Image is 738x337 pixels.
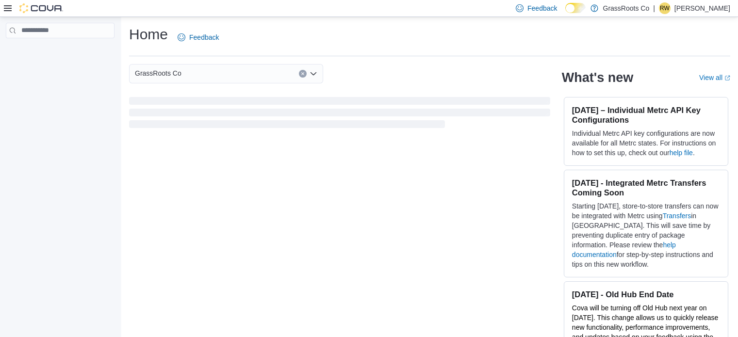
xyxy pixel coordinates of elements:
[299,70,307,78] button: Clear input
[189,32,219,42] span: Feedback
[572,201,720,269] p: Starting [DATE], store-to-store transfers can now be integrated with Metrc using in [GEOGRAPHIC_D...
[660,2,670,14] span: RW
[670,149,693,157] a: help file
[572,241,676,258] a: help documentation
[174,28,223,47] a: Feedback
[663,212,691,220] a: Transfers
[562,70,633,85] h2: What's new
[603,2,650,14] p: GrassRoots Co
[572,289,720,299] h3: [DATE] - Old Hub End Date
[572,128,720,158] p: Individual Metrc API key configurations are now available for all Metrc states. For instructions ...
[310,70,317,78] button: Open list of options
[572,178,720,197] h3: [DATE] - Integrated Metrc Transfers Coming Soon
[565,3,586,13] input: Dark Mode
[659,2,671,14] div: Rebecca Workman
[653,2,655,14] p: |
[572,105,720,125] h3: [DATE] – Individual Metrc API Key Configurations
[565,13,566,14] span: Dark Mode
[129,25,168,44] h1: Home
[135,67,181,79] span: GrassRoots Co
[6,40,115,64] nav: Complex example
[527,3,557,13] span: Feedback
[674,2,730,14] p: [PERSON_NAME]
[724,75,730,81] svg: External link
[699,74,730,81] a: View allExternal link
[19,3,63,13] img: Cova
[129,99,550,130] span: Loading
